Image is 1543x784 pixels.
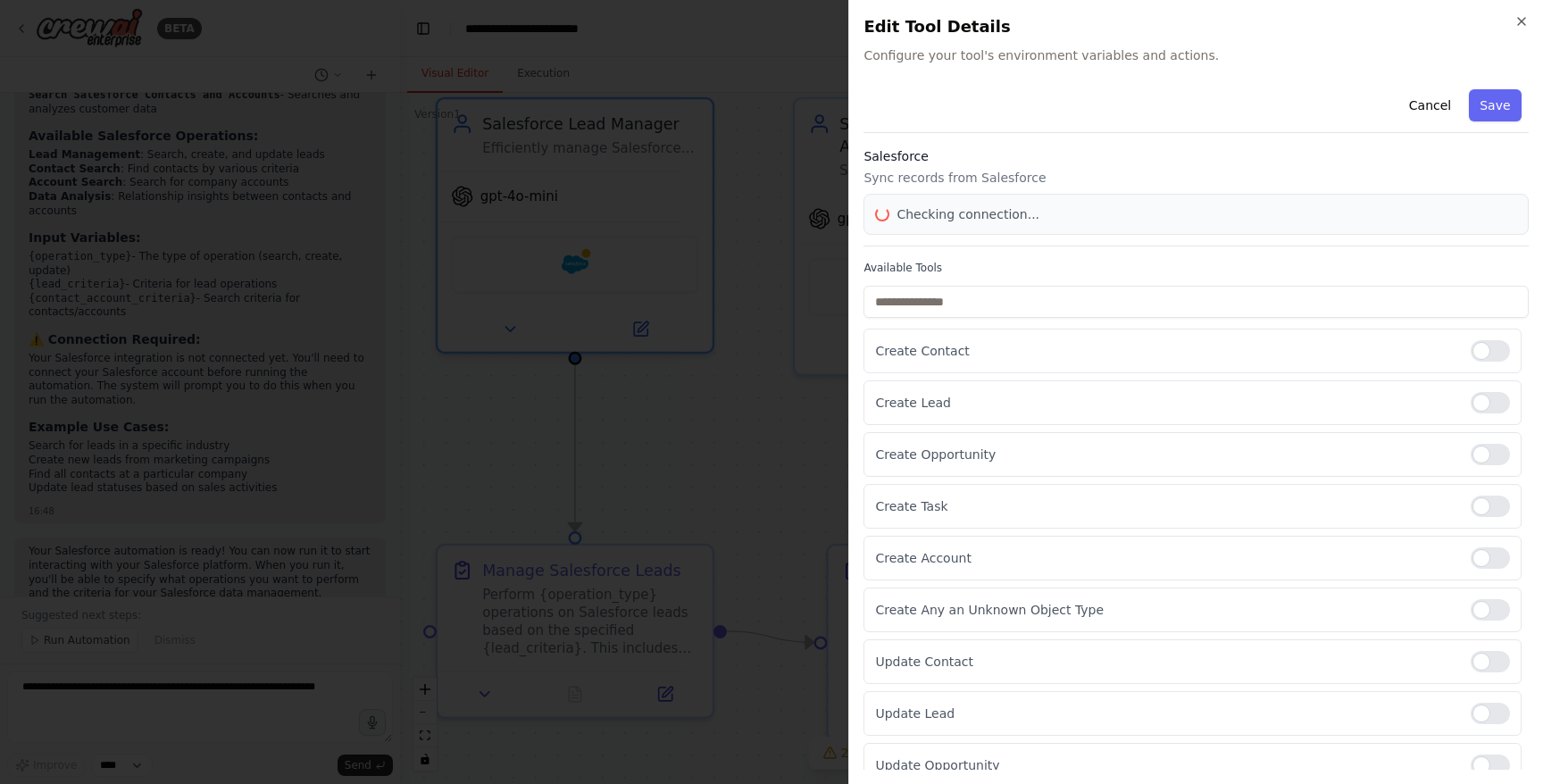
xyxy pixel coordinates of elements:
button: Save [1470,89,1522,121]
p: Create Opportunity [875,446,1456,463]
p: Create Any an Unknown Object Type [875,601,1456,619]
span: Checking connection... [897,205,1039,223]
p: Create Contact [875,342,1456,360]
p: Sync records from Salesforce [863,169,1529,187]
p: Update Opportunity [875,756,1456,774]
h2: Edit Tool Details [863,14,1529,39]
button: Cancel [1398,89,1462,121]
p: Create Account [875,549,1456,567]
label: Available Tools [863,261,1529,275]
p: Create Task [875,497,1456,515]
p: Update Contact [875,653,1456,671]
p: Update Lead [875,705,1456,722]
span: Configure your tool's environment variables and actions. [863,46,1529,64]
p: Create Lead [875,394,1456,412]
h3: Salesforce [863,147,1529,165]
